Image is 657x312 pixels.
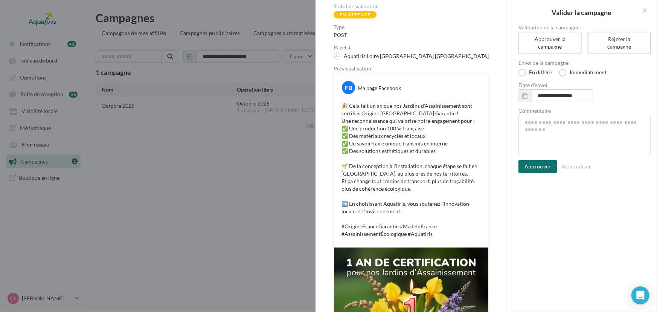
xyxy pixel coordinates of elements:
div: Rejeter la campagne [597,35,642,50]
div: FB [342,81,355,94]
button: Réinitialiser [558,162,595,171]
label: Immédiatement [559,69,607,76]
label: En différé [518,69,552,76]
div: Statut de validation [334,4,488,9]
p: 🎉 Cela fait un an que nos Jardins d’Assainissement sont certifiés Origine [GEOGRAPHIC_DATA] Garan... [341,102,481,238]
a: Aquatiris Loire [GEOGRAPHIC_DATA] [GEOGRAPHIC_DATA] [334,52,494,60]
div: Ma page Facebook [358,84,401,92]
div: POST [334,31,488,39]
div: Aquatiris Loire [GEOGRAPHIC_DATA] [GEOGRAPHIC_DATA] [344,52,489,60]
label: Date d'envoi [518,83,651,88]
div: Page(s) [334,45,494,50]
div: En attente [334,11,377,18]
label: Envoi de la campagne [518,60,651,66]
div: Open Intercom Messenger [631,286,649,304]
div: Type [334,24,488,30]
div: Prévisualisation [334,66,488,71]
label: Commentaire [518,108,651,113]
div: Approuver la campagne [527,35,573,50]
label: Validation de la campagne [518,25,651,30]
img: 359807619_746627444137250_22851600663804658_n.png [334,52,341,60]
h2: Valider la campagne [518,9,645,16]
button: Approuver [518,160,557,173]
